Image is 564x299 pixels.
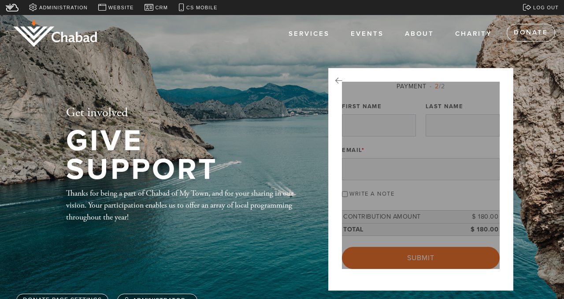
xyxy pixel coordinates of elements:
[186,4,218,11] span: CS Mobile
[344,26,390,42] a: Events
[282,26,336,42] a: Services
[108,4,134,11] span: Website
[155,4,168,11] span: CRM
[39,4,88,11] span: Administration
[507,24,555,42] a: Donate
[66,187,300,223] div: Thanks for being a part of Chabad of My Town, and for your sharing in our vision. Your participat...
[13,19,97,47] img: logo_half.png
[398,26,441,42] a: About
[449,26,499,42] a: Charity
[66,106,300,121] h2: Get involved
[533,4,559,11] span: Log out
[66,127,300,184] h1: Give Support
